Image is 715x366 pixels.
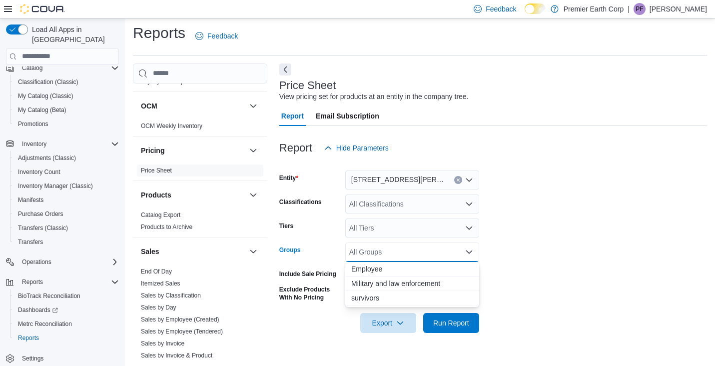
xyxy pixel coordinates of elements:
span: My Catalog (Beta) [14,104,119,116]
button: Classification (Classic) [10,75,123,89]
a: Sales by Invoice [141,340,184,347]
button: Operations [18,256,55,268]
div: Products [133,209,267,237]
button: Metrc Reconciliation [10,317,123,331]
a: Settings [18,352,47,364]
span: Manifests [18,196,43,204]
h3: Pricing [141,145,164,155]
label: Groups [279,246,301,254]
a: Sales by Invoice & Product [141,352,212,359]
a: Itemized Sales [141,280,180,287]
a: Dashboards [10,303,123,317]
button: Products [247,189,259,201]
span: Transfers (Classic) [14,222,119,234]
a: Inventory Manager (Classic) [14,180,97,192]
span: Inventory Count [14,166,119,178]
a: Dashboards [14,304,62,316]
span: Dashboards [14,304,119,316]
a: Sales by Employee (Tendered) [141,328,223,335]
span: Catalog Export [141,211,180,219]
span: Settings [18,352,119,364]
span: Catalog [22,64,42,72]
a: OCM Weekly Inventory [141,122,202,129]
span: PF [636,3,643,15]
h3: OCM [141,101,157,111]
span: Adjustments (Classic) [14,152,119,164]
span: Reports [18,276,119,288]
button: Clear input [454,176,462,184]
button: Catalog [18,62,46,74]
span: Settings [22,354,43,362]
button: Settings [2,351,123,365]
span: Employee [351,264,473,274]
a: Inventory Count [14,166,64,178]
span: Load All Apps in [GEOGRAPHIC_DATA] [28,24,119,44]
span: Sales by Employee (Created) [141,315,219,323]
span: Transfers [14,236,119,248]
span: Military and law enforcement [351,278,473,288]
button: Sales [247,245,259,257]
div: Choose from the following options [345,262,479,305]
span: Email Subscription [316,106,379,126]
button: OCM [247,100,259,112]
label: Entity [279,174,298,182]
button: Transfers (Classic) [10,221,123,235]
span: Classification (Classic) [14,76,119,88]
button: Close list of options [465,248,473,256]
span: Inventory Manager (Classic) [18,182,93,190]
button: Next [279,63,291,75]
a: Transfers (Classic) [14,222,72,234]
span: Sales by Classification [141,291,201,299]
span: Inventory Manager (Classic) [14,180,119,192]
button: Operations [2,255,123,269]
span: Inventory [18,138,119,150]
span: [STREET_ADDRESS][PERSON_NAME] [351,173,444,185]
span: End Of Day [141,267,172,275]
a: Promotions [14,118,52,130]
span: Itemized Sales [141,279,180,287]
span: Transfers [18,238,43,246]
span: Sales by Day [141,303,176,311]
button: Open list of options [465,176,473,184]
a: Metrc Reconciliation [14,318,76,330]
a: End Of Day [141,268,172,275]
button: survivors [345,291,479,305]
a: Transfers [14,236,47,248]
div: View pricing set for products at an entity in the company tree. [279,91,469,102]
button: Transfers [10,235,123,249]
h3: Report [279,142,312,154]
a: Sales by Day [141,304,176,311]
span: Price Sheet [141,166,172,174]
button: Reports [10,331,123,345]
h1: Reports [133,23,185,43]
button: Run Report [423,313,479,333]
a: Classification (Classic) [14,76,82,88]
a: Products to Archive [141,223,192,230]
span: Promotions [18,120,48,128]
span: Promotions [14,118,119,130]
span: BioTrack Reconciliation [18,292,80,300]
label: Tiers [279,222,293,230]
a: Feedback [191,26,242,46]
a: Price Sheet [141,167,172,174]
span: Reports [22,278,43,286]
a: My Catalog (Classic) [14,90,77,102]
span: Sales by Invoice & Product [141,351,212,359]
h3: Price Sheet [279,79,336,91]
h3: Products [141,190,171,200]
a: BioTrack Reconciliation [14,290,84,302]
a: Adjustments (Classic) [14,152,80,164]
button: Products [141,190,245,200]
label: Exclude Products With No Pricing [279,285,341,301]
a: Sales by Classification [141,292,201,299]
span: Inventory [22,140,46,148]
p: | [628,3,630,15]
button: Inventory [18,138,50,150]
span: Report [281,106,304,126]
span: Reports [18,334,39,342]
span: Feedback [207,31,238,41]
button: Sales [141,246,245,256]
span: Operations [18,256,119,268]
a: Loyalty Redemption Values [141,78,213,85]
span: Classification (Classic) [18,78,78,86]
